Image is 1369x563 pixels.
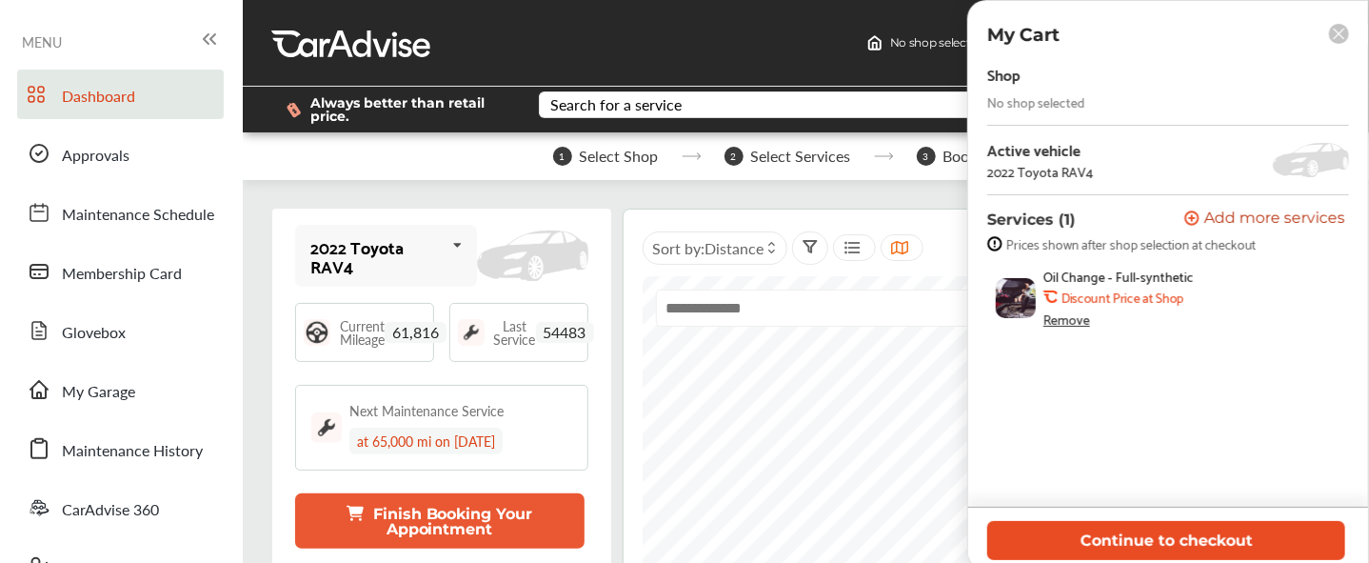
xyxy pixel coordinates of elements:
a: Approvals [17,129,224,178]
img: info-strock.ef5ea3fe.svg [987,236,1002,251]
img: placeholder_car.5a1ece94.svg [1273,143,1349,177]
div: 2022 Toyota RAV4 [310,237,446,275]
img: stepper-arrow.e24c07c6.svg [682,152,702,160]
span: Maintenance History [62,439,203,464]
div: Search for a service [550,97,682,112]
span: Membership Card [62,262,182,287]
span: Approvals [62,144,129,169]
button: Add more services [1184,211,1345,229]
a: Add more services [1184,211,1349,229]
span: Oil Change - Full-synthetic [1043,269,1194,284]
a: CarAdvise 360 [17,483,224,533]
div: No shop selected [987,94,1085,110]
p: Services (1) [987,211,1076,229]
span: Last Service [494,319,536,346]
button: Continue to checkout [987,521,1345,560]
span: 1 [553,147,572,166]
a: Dashboard [17,70,224,119]
a: Glovebox [17,306,224,355]
div: Next Maintenance Service [349,401,504,420]
span: Maintenance Schedule [62,203,214,228]
div: Remove [1043,312,1090,327]
a: Maintenance Schedule [17,188,224,237]
span: Dashboard [62,85,135,110]
span: Sort by : [653,237,764,259]
span: Select Services [751,148,851,165]
span: Prices shown after shop selection at checkout [1006,236,1256,251]
span: CarAdvise 360 [62,498,159,523]
span: Book Appointment [943,148,1069,165]
b: Discount Price at Shop [1061,290,1183,305]
span: No shop selected [890,35,984,50]
div: Shop [987,61,1021,87]
a: Membership Card [17,247,224,296]
span: 2 [724,147,744,166]
div: at 65,000 mi on [DATE] [349,428,503,454]
span: 3 [917,147,936,166]
img: maintenance_logo [311,412,342,443]
span: MENU [22,34,62,50]
img: maintenance_logo [458,319,485,346]
div: Active vehicle [987,141,1094,158]
img: stepper-arrow.e24c07c6.svg [874,152,894,160]
span: My Garage [62,380,135,405]
a: My Garage [17,365,224,414]
span: Current Mileage [340,319,385,346]
img: steering_logo [304,319,330,346]
span: Glovebox [62,321,126,346]
img: dollor_label_vector.a70140d1.svg [287,102,301,118]
span: Always better than retail price. [310,96,508,123]
button: Finish Booking Your Appointment [295,493,585,549]
div: 2022 Toyota RAV4 [987,164,1094,179]
span: 54483 [536,322,594,343]
a: Maintenance History [17,424,224,473]
img: placeholder_car.fcab19be.svg [477,231,588,280]
p: My Cart [987,24,1060,46]
span: Select Shop [580,148,659,165]
span: Distance [705,237,764,259]
img: oil-change-thumb.jpg [996,278,1036,318]
span: Add more services [1204,211,1345,229]
img: header-home-logo.8d720a4f.svg [867,35,883,50]
span: 61,816 [385,322,446,343]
